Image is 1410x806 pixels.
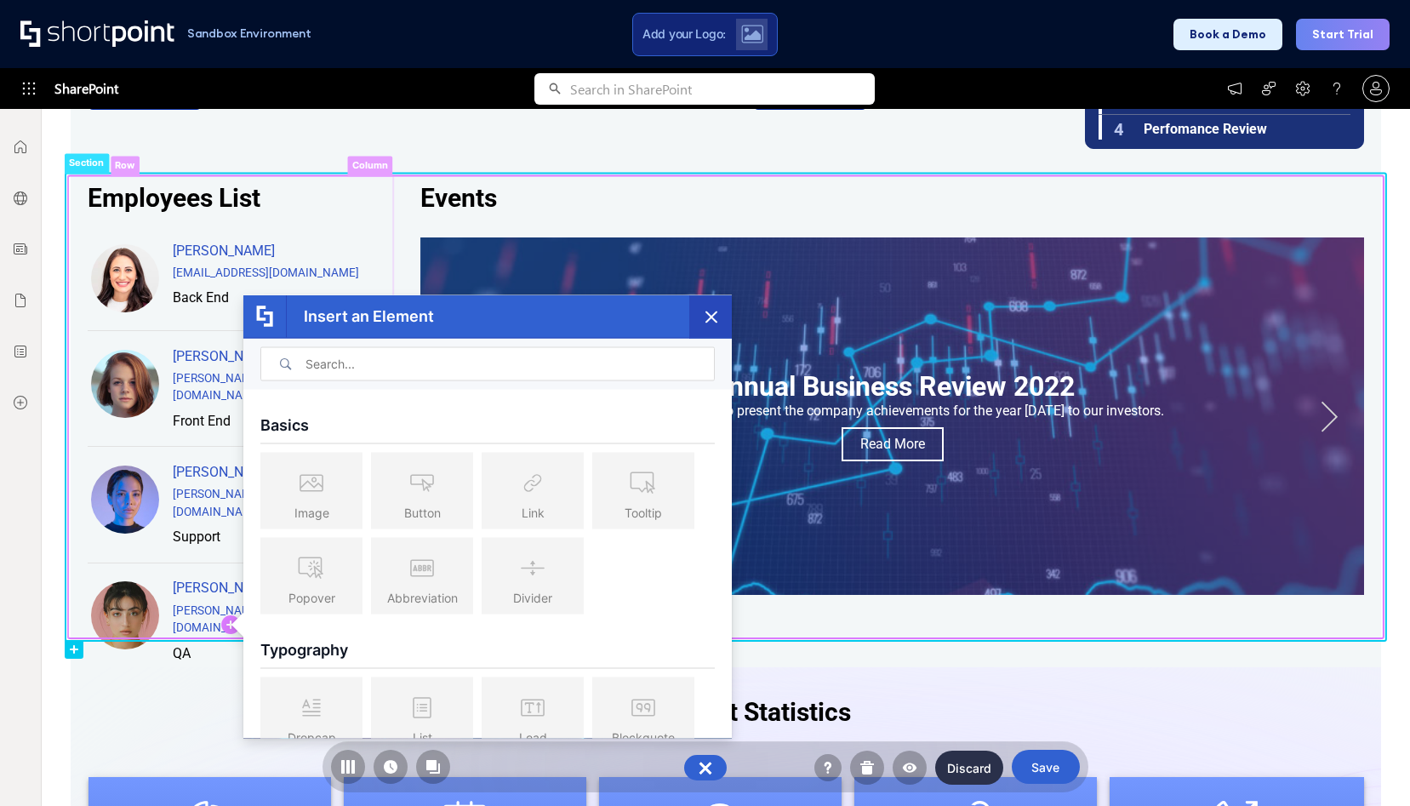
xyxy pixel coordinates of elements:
span: Insert an Element [287,295,434,338]
button: Discard [935,751,1003,785]
h1: Sandbox Environment [187,29,311,38]
button: Tooltip [592,452,694,529]
img: Upload logo [741,25,763,43]
div: Typography [260,622,715,668]
button: Dropcap [260,677,362,753]
button: Link [482,452,584,529]
button: Blockquote [592,677,694,753]
button: Divider [482,537,584,614]
button: Start Trial [1296,19,1390,50]
button: Lead [482,677,584,753]
input: Search in SharePoint [570,73,875,105]
button: List [371,677,473,753]
button: Popover [260,537,362,614]
div: Basics [260,397,715,443]
button: Book a Demo [1173,19,1282,50]
button: Save [1012,750,1080,784]
button: Abbreviation [371,537,473,614]
input: Search... [278,355,697,372]
span: SharePoint [54,68,118,109]
button: Image [260,452,362,529]
iframe: Chat Widget [1325,724,1410,806]
button: Button [371,452,473,529]
span: Add your Logo: [642,26,726,42]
